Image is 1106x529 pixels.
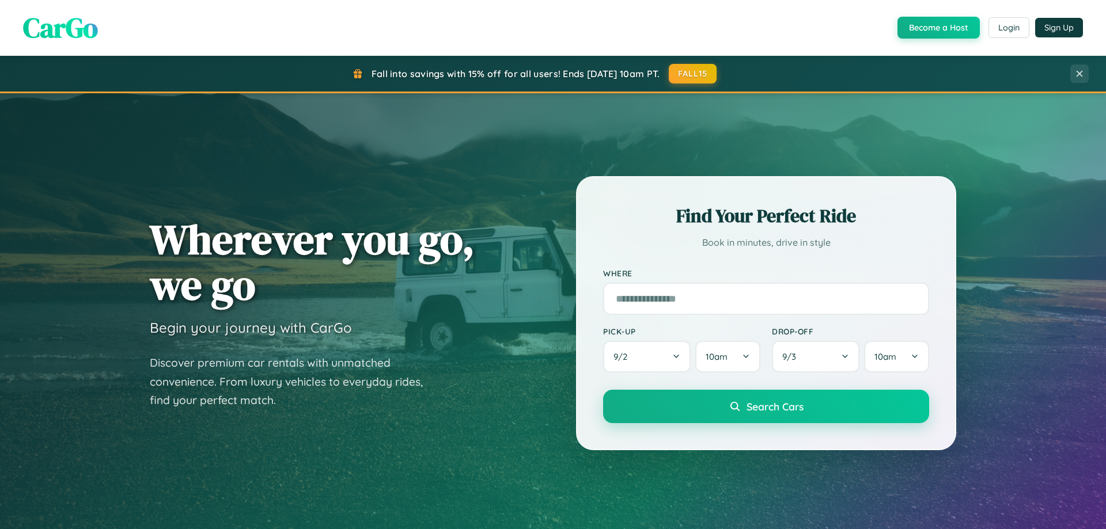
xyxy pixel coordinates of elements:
[772,326,929,336] label: Drop-off
[603,234,929,251] p: Book in minutes, drive in style
[603,390,929,423] button: Search Cars
[1035,18,1083,37] button: Sign Up
[603,203,929,229] h2: Find Your Perfect Ride
[706,351,728,362] span: 10am
[603,268,929,278] label: Where
[782,351,802,362] span: 9 / 3
[897,17,980,39] button: Become a Host
[613,351,633,362] span: 9 / 2
[603,341,691,372] button: 9/2
[23,9,98,47] span: CarGo
[864,341,929,372] button: 10am
[988,17,1029,38] button: Login
[603,326,760,336] label: Pick-up
[150,319,352,336] h3: Begin your journey with CarGo
[772,341,859,372] button: 9/3
[669,64,717,83] button: FALL15
[874,351,896,362] span: 10am
[150,216,475,307] h1: Wherever you go, we go
[747,400,804,413] span: Search Cars
[372,68,660,79] span: Fall into savings with 15% off for all users! Ends [DATE] 10am PT.
[150,353,438,410] p: Discover premium car rentals with unmatched convenience. From luxury vehicles to everyday rides, ...
[695,341,760,372] button: 10am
